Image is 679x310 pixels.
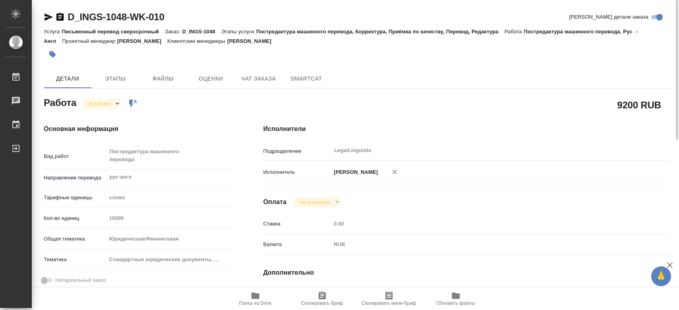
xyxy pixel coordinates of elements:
h4: Дополнительно [263,268,670,277]
h4: Основная информация [44,124,232,134]
p: Тарифные единицы [44,194,106,202]
p: Кол-во единиц [44,214,106,222]
h4: Оплата [263,197,287,207]
button: Добавить тэг [44,46,61,63]
p: Ставка [263,220,331,228]
p: [PERSON_NAME] [331,168,378,176]
div: слово [106,191,231,204]
input: Пустое поле [331,218,636,229]
p: Подразделение [263,147,331,155]
input: Пустое поле [106,212,231,224]
p: Проектный менеджер [62,38,117,44]
button: 🙏 [651,266,671,286]
h4: Исполнители [263,124,670,134]
p: Общая тематика [44,235,106,243]
button: Удалить исполнителя [386,163,403,181]
span: Обновить файлы [436,300,475,306]
div: RUB [331,238,636,251]
div: В работе [293,197,342,208]
h2: 9200 RUB [617,98,661,112]
div: В работе [82,98,122,109]
p: Клиентские менеджеры [167,38,228,44]
div: Юридическая/Финансовая [106,232,231,246]
p: Работа [504,29,524,35]
span: Этапы [96,74,134,84]
span: Детали [49,74,87,84]
p: Заказ: [165,29,182,35]
button: Скопировать ссылку [55,12,65,22]
span: Чат заказа [239,74,278,84]
button: Скопировать ссылку для ЯМессенджера [44,12,53,22]
button: Скопировать мини-бриф [356,288,422,310]
span: Файлы [144,74,182,84]
p: Тематика [44,256,106,264]
span: Скопировать мини-бриф [362,300,416,306]
span: Оценки [192,74,230,84]
p: Валюта [263,241,331,248]
p: [PERSON_NAME] [227,38,277,44]
button: Скопировать бриф [289,288,356,310]
button: Папка на Drive [222,288,289,310]
p: [PERSON_NAME] [117,38,167,44]
span: SmartCat [287,74,325,84]
button: Обновить файлы [422,288,489,310]
p: Письменный перевод сверхсрочный [62,29,165,35]
button: В работе [86,100,113,107]
p: D_INGS-1048 [182,29,221,35]
p: Исполнитель [263,168,331,176]
p: Услуга [44,29,62,35]
div: Стандартные юридические документы, договоры, уставы [106,253,231,266]
h2: Работа [44,95,76,109]
p: Постредактура машинного перевода, Корректура, Приёмка по качеству, Перевод, Редактура [256,29,504,35]
span: Скопировать бриф [301,300,343,306]
p: Направление перевода [44,174,106,182]
span: 🙏 [654,268,668,285]
button: Не оплачена [297,199,332,206]
span: Нотариальный заказ [55,276,106,284]
p: Вид работ [44,152,106,160]
a: D_INGS-1048-WK-010 [68,12,164,22]
span: [PERSON_NAME] детали заказа [569,13,648,21]
span: Папка на Drive [239,300,272,306]
p: Этапы услуги [221,29,256,35]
